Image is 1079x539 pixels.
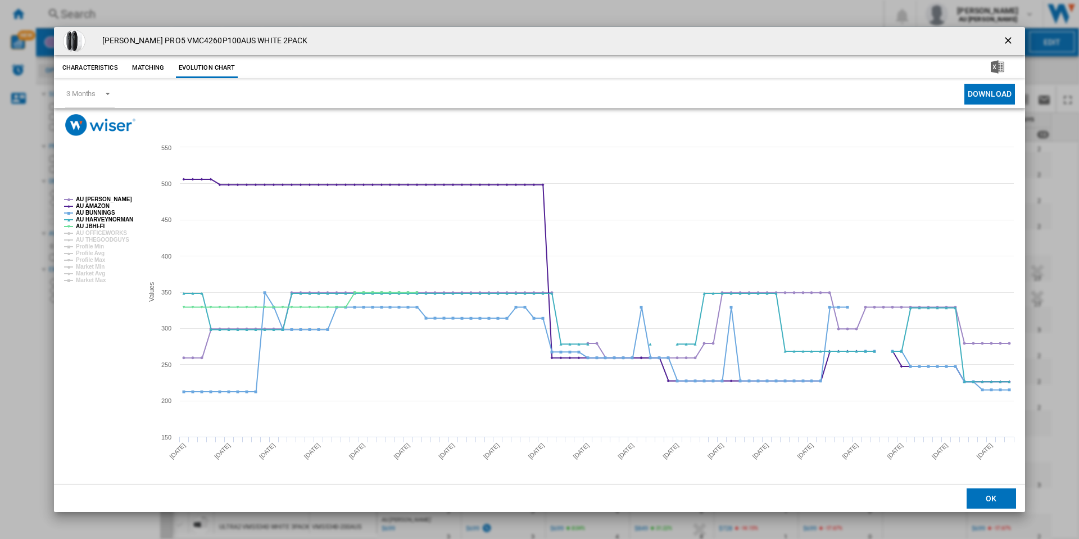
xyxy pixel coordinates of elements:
tspan: Market Max [76,277,106,283]
tspan: [DATE] [751,442,770,460]
tspan: Values [148,282,156,302]
tspan: [DATE] [661,442,680,460]
tspan: Market Min [76,264,105,270]
md-dialog: Product popup [54,27,1025,512]
tspan: Profile Avg [76,250,105,256]
tspan: [DATE] [931,442,949,460]
tspan: 300 [161,325,171,332]
tspan: AU JBHI-FI [76,223,105,229]
img: logo_wiser_300x94.png [65,114,135,136]
tspan: [DATE] [437,442,456,460]
tspan: 350 [161,289,171,296]
tspan: [DATE] [572,442,590,460]
tspan: Profile Min [76,243,104,250]
tspan: [DATE] [482,442,501,460]
tspan: [DATE] [348,442,366,460]
tspan: [DATE] [392,442,411,460]
img: excel-24x24.png [991,60,1004,74]
tspan: 400 [161,253,171,260]
tspan: 450 [161,216,171,223]
tspan: AU HARVEYNORMAN [76,216,133,223]
button: Download [964,84,1015,105]
tspan: [DATE] [303,442,321,460]
tspan: [DATE] [796,442,814,460]
div: 3 Months [66,89,96,98]
tspan: 200 [161,397,171,404]
ng-md-icon: getI18NText('BUTTONS.CLOSE_DIALOG') [1003,35,1016,48]
h4: [PERSON_NAME] PRO5 VMC4260P100AUS WHITE 2PACK [97,35,308,47]
tspan: Market Avg [76,270,105,277]
button: Matching [124,58,173,78]
button: Evolution chart [176,58,238,78]
tspan: [DATE] [841,442,859,460]
tspan: AU OFFICEWORKS [76,230,127,236]
button: getI18NText('BUTTONS.CLOSE_DIALOG') [998,30,1021,52]
tspan: [DATE] [886,442,904,460]
tspan: 500 [161,180,171,187]
button: Characteristics [60,58,121,78]
tspan: [DATE] [527,442,546,460]
tspan: Profile Max [76,257,106,263]
tspan: [DATE] [258,442,276,460]
tspan: AU [PERSON_NAME] [76,196,132,202]
tspan: [DATE] [213,442,232,460]
tspan: 550 [161,144,171,151]
tspan: [DATE] [706,442,725,460]
button: Download in Excel [973,58,1022,78]
tspan: [DATE] [168,442,187,460]
tspan: AU BUNNINGS [76,210,115,216]
tspan: AU AMAZON [76,203,110,209]
tspan: [DATE] [976,442,994,460]
img: vmc4260p-100aus-arlo-pro-5-2k-spotlight-security-camera_3.jpg [63,30,85,52]
tspan: 150 [161,434,171,441]
tspan: 250 [161,361,171,368]
button: OK [967,488,1016,509]
tspan: AU THEGOODGUYS [76,237,129,243]
tspan: [DATE] [616,442,635,460]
